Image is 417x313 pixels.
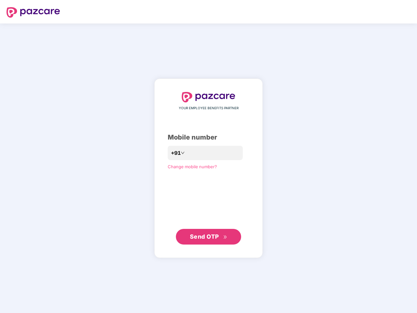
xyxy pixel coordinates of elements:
[168,164,217,169] a: Change mobile number?
[181,151,185,155] span: down
[168,132,249,142] div: Mobile number
[176,229,241,245] button: Send OTPdouble-right
[182,92,235,102] img: logo
[7,7,60,18] img: logo
[179,106,239,111] span: YOUR EMPLOYEE BENEFITS PARTNER
[171,149,181,157] span: +91
[190,233,219,240] span: Send OTP
[223,235,227,239] span: double-right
